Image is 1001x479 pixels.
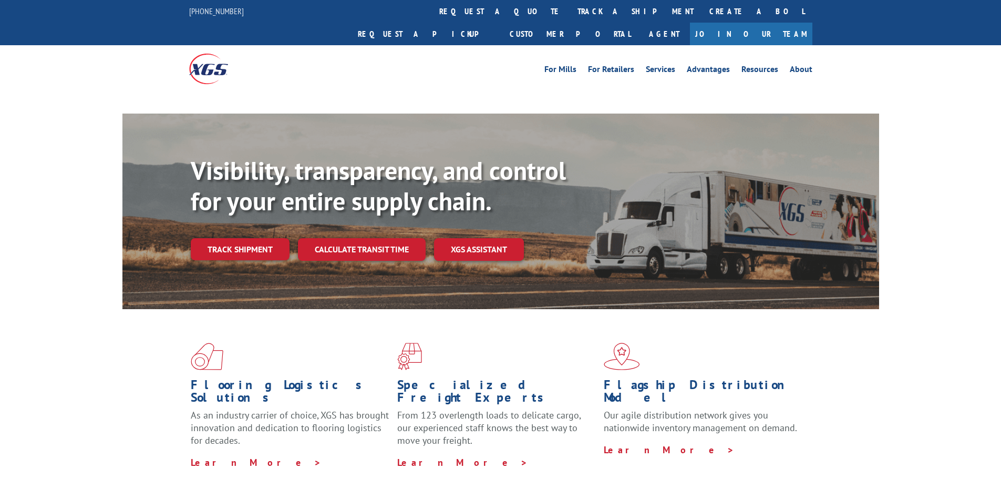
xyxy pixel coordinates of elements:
[638,23,690,45] a: Agent
[604,379,802,409] h1: Flagship Distribution Model
[790,65,812,77] a: About
[397,409,596,456] p: From 123 overlength loads to delicate cargo, our experienced staff knows the best way to move you...
[191,343,223,370] img: xgs-icon-total-supply-chain-intelligence-red
[191,238,290,260] a: Track shipment
[604,343,640,370] img: xgs-icon-flagship-distribution-model-red
[397,379,596,409] h1: Specialized Freight Experts
[604,409,797,434] span: Our agile distribution network gives you nationwide inventory management on demand.
[646,65,675,77] a: Services
[350,23,502,45] a: Request a pickup
[397,456,528,468] a: Learn More >
[191,456,322,468] a: Learn More >
[397,343,422,370] img: xgs-icon-focused-on-flooring-red
[604,444,735,456] a: Learn More >
[189,6,244,16] a: [PHONE_NUMBER]
[191,154,566,217] b: Visibility, transparency, and control for your entire supply chain.
[690,23,812,45] a: Join Our Team
[687,65,730,77] a: Advantages
[741,65,778,77] a: Resources
[191,409,389,446] span: As an industry carrier of choice, XGS has brought innovation and dedication to flooring logistics...
[544,65,576,77] a: For Mills
[588,65,634,77] a: For Retailers
[298,238,426,261] a: Calculate transit time
[434,238,524,261] a: XGS ASSISTANT
[191,379,389,409] h1: Flooring Logistics Solutions
[502,23,638,45] a: Customer Portal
